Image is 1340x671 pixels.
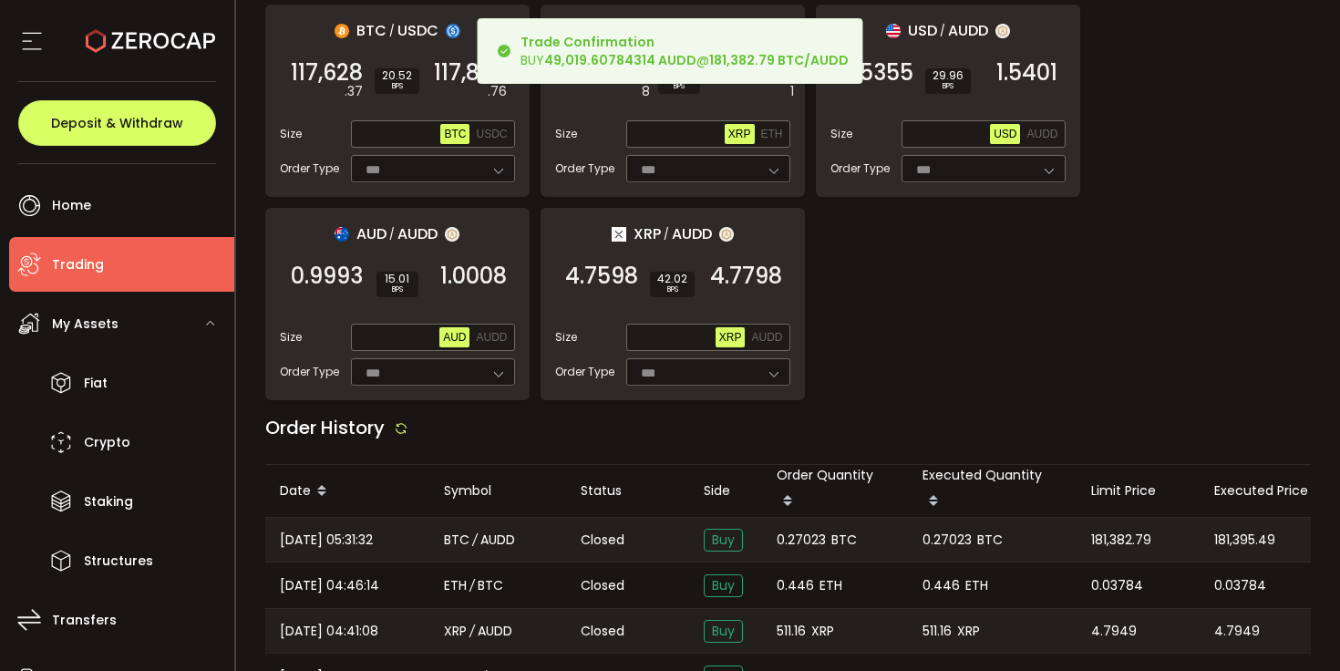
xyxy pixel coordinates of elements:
span: Deposit & Withdraw [51,117,183,129]
span: Order Type [830,160,890,177]
i: BPS [382,81,412,92]
div: Executed Price [1200,480,1323,501]
span: XRP [444,621,467,642]
div: Limit Price [1077,480,1200,501]
span: Trading [52,252,104,278]
i: BPS [933,81,964,92]
span: Staking [84,489,133,515]
img: zuPXiwguUFiBOIQyqLOiXsnnNitlx7q4LCwEbLHADjIpTka+Lip0HH8D0VTrd02z+wEAAAAASUVORK5CYII= [719,227,734,242]
span: 0.03784 [1214,575,1266,596]
span: AUD [443,331,466,344]
b: 181,382.79 BTC/AUDD [709,51,849,69]
img: zuPXiwguUFiBOIQyqLOiXsnnNitlx7q4LCwEbLHADjIpTka+Lip0HH8D0VTrd02z+wEAAAAASUVORK5CYII= [995,24,1010,38]
span: 4.7598 [565,267,638,285]
span: 29.96 [933,70,964,81]
span: [DATE] 04:46:14 [280,575,379,596]
button: AUDD [747,327,786,347]
i: BPS [657,284,687,295]
span: AUDD [751,331,782,344]
div: Date [265,476,429,507]
button: USD [990,124,1020,144]
span: Closed [581,622,624,641]
span: Buy [704,574,743,597]
span: XRP [957,621,980,642]
em: / [469,621,475,642]
img: btc_portfolio.svg [335,24,349,38]
span: 0.446 [923,575,960,596]
span: 0.446 [777,575,814,596]
span: USDC [476,128,507,140]
span: ETH [761,128,783,140]
span: ETH [444,575,467,596]
span: Size [280,329,302,346]
span: Closed [581,531,624,550]
em: .76 [488,82,507,101]
span: XRP [811,621,834,642]
img: xrp_portfolio.png [612,227,626,242]
span: BTC [444,530,469,551]
button: ETH [758,124,787,144]
span: XRP [719,331,742,344]
span: BTC [977,530,1003,551]
div: Symbol [429,480,566,501]
img: zuPXiwguUFiBOIQyqLOiXsnnNitlx7q4LCwEbLHADjIpTka+Lip0HH8D0VTrd02z+wEAAAAASUVORK5CYII= [445,227,459,242]
span: 1.5355 [848,64,913,82]
span: 15.01 [384,274,411,284]
span: 511.16 [923,621,952,642]
span: AUDD [672,222,712,245]
span: 20.52 [382,70,412,81]
div: BUY @ [521,33,849,69]
span: 42.02 [657,274,687,284]
span: 4.7798 [710,267,782,285]
span: AUDD [397,222,438,245]
span: 0.9993 [291,267,363,285]
span: AUDD [480,530,515,551]
span: AUDD [948,19,988,42]
button: Deposit & Withdraw [18,100,216,146]
button: BTC [440,124,469,144]
span: 0.03784 [1091,575,1143,596]
iframe: Chat Widget [1249,583,1340,671]
button: XRP [725,124,755,144]
span: XRP [728,128,751,140]
i: BPS [665,81,693,92]
img: aud_portfolio.svg [335,227,349,242]
span: Transfers [52,607,117,634]
button: USDC [472,124,510,144]
span: AUDD [476,331,507,344]
span: 4.7949 [1214,621,1260,642]
em: / [469,575,475,596]
span: USD [908,19,937,42]
span: 511.16 [777,621,806,642]
span: Crypto [84,429,130,456]
button: AUD [439,327,469,347]
span: Buy [704,620,743,643]
span: 1.5401 [996,64,1057,82]
button: AUDD [472,327,510,347]
span: 117,628 [291,64,363,82]
span: Order Type [555,364,614,380]
span: 0.27023 [777,530,826,551]
span: My Assets [52,311,119,337]
span: AUD [356,222,387,245]
b: Trade Confirmation [521,33,655,51]
span: BTC [478,575,503,596]
span: ETH [965,575,988,596]
span: Closed [581,576,624,595]
span: 181,382.79 [1091,530,1151,551]
span: BTC [831,530,857,551]
i: BPS [384,284,411,295]
span: 0.27023 [923,530,972,551]
span: Structures [84,548,153,574]
span: Buy [704,529,743,552]
span: BTC [356,19,387,42]
span: Size [830,126,852,142]
div: Order Quantity [762,465,908,517]
span: 181,395.49 [1214,530,1275,551]
span: ETH [819,575,842,596]
span: Size [280,126,302,142]
img: usd_portfolio.svg [886,24,901,38]
span: Order History [265,415,385,440]
span: AUDD [1026,128,1057,140]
